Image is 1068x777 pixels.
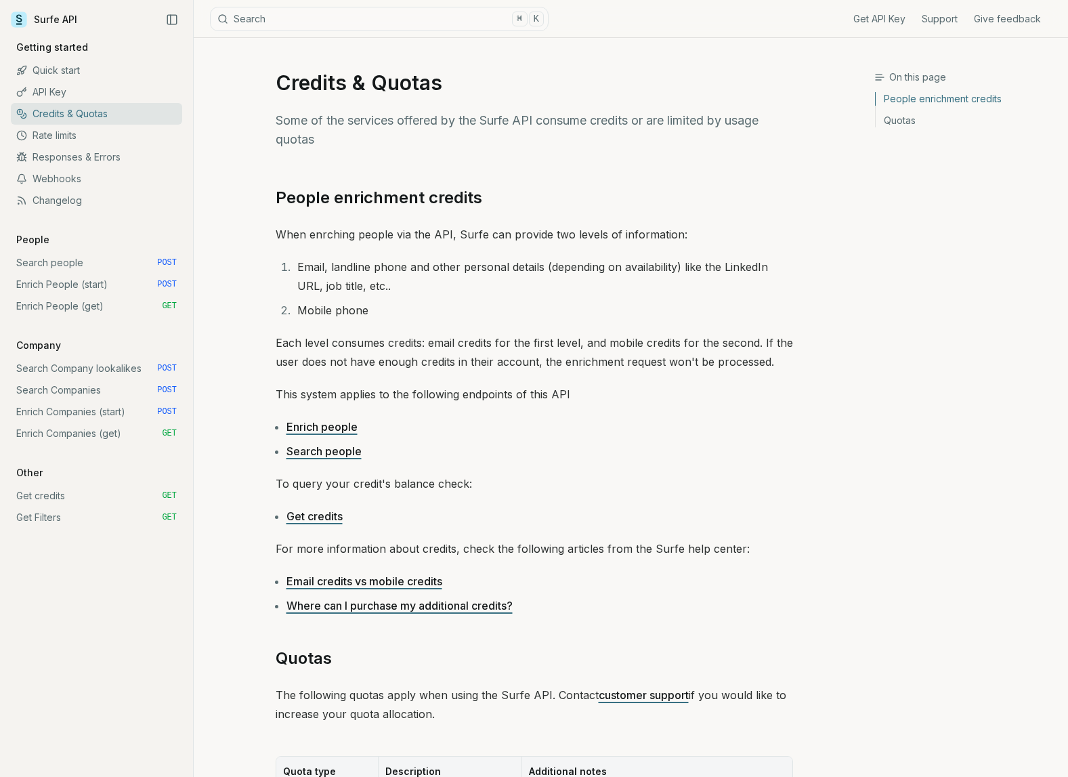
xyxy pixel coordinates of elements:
a: Credits & Quotas [11,103,182,125]
a: People enrichment credits [876,92,1057,110]
p: Company [11,339,66,352]
p: The following quotas apply when using the Surfe API. Contact if you would like to increase your q... [276,686,793,723]
h1: Credits & Quotas [276,70,793,95]
span: POST [157,257,177,268]
a: Search people [286,444,362,458]
p: Each level consumes credits: email credits for the first level, and mobile credits for the second... [276,333,793,371]
a: Quotas [276,648,332,669]
p: Getting started [11,41,93,54]
a: customer support [599,688,689,702]
span: POST [157,279,177,290]
kbd: K [529,12,544,26]
span: POST [157,385,177,396]
a: Give feedback [974,12,1041,26]
a: Changelog [11,190,182,211]
span: POST [157,363,177,374]
span: GET [162,490,177,501]
span: GET [162,512,177,523]
li: Mobile phone [293,301,793,320]
p: When enrching people via the API, Surfe can provide two levels of information: [276,225,793,244]
a: Support [922,12,958,26]
a: Email credits vs mobile credits [286,574,442,588]
span: GET [162,428,177,439]
a: Enrich Companies (get) GET [11,423,182,444]
a: Search Company lookalikes POST [11,358,182,379]
a: Get Filters GET [11,507,182,528]
a: Search people POST [11,252,182,274]
a: Get credits GET [11,485,182,507]
p: This system applies to the following endpoints of this API [276,385,793,404]
button: Search⌘K [210,7,549,31]
span: POST [157,406,177,417]
p: People [11,233,55,247]
button: Collapse Sidebar [162,9,182,30]
a: Get API Key [853,12,905,26]
a: Enrich Companies (start) POST [11,401,182,423]
a: Surfe API [11,9,77,30]
a: Webhooks [11,168,182,190]
span: GET [162,301,177,312]
a: Enrich People (get) GET [11,295,182,317]
a: Rate limits [11,125,182,146]
p: For more information about credits, check the following articles from the Surfe help center: [276,539,793,558]
a: Get credits [286,509,343,523]
a: People enrichment credits [276,187,482,209]
a: Quick start [11,60,182,81]
a: Enrich People (start) POST [11,274,182,295]
kbd: ⌘ [512,12,527,26]
a: Quotas [876,110,1057,127]
a: Search Companies POST [11,379,182,401]
h3: On this page [874,70,1057,84]
a: Responses & Errors [11,146,182,168]
p: To query your credit's balance check: [276,474,793,493]
p: Some of the services offered by the Surfe API consume credits or are limited by usage quotas [276,111,793,149]
a: Enrich people [286,420,358,434]
a: API Key [11,81,182,103]
a: Where can I purchase my additional credits? [286,599,513,612]
li: Email, landline phone and other personal details (depending on availability) like the LinkedIn UR... [293,257,793,295]
p: Other [11,466,48,480]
